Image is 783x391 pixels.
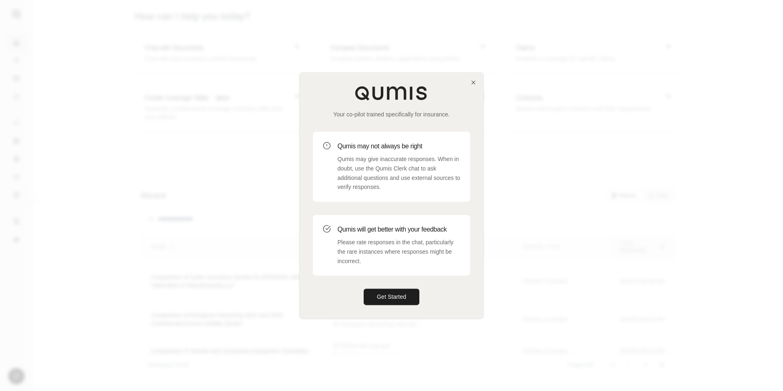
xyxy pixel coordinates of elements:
[337,155,460,192] p: Qumis may give inaccurate responses. When in doubt, use the Qumis Clerk chat to ask additional qu...
[337,225,460,234] h3: Qumis will get better with your feedback
[364,289,419,305] button: Get Started
[355,86,428,100] img: Qumis Logo
[313,110,470,118] p: Your co-pilot trained specifically for insurance.
[337,238,460,266] p: Please rate responses in the chat, particularly the rare instances where responses might be incor...
[337,141,460,151] h3: Qumis may not always be right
